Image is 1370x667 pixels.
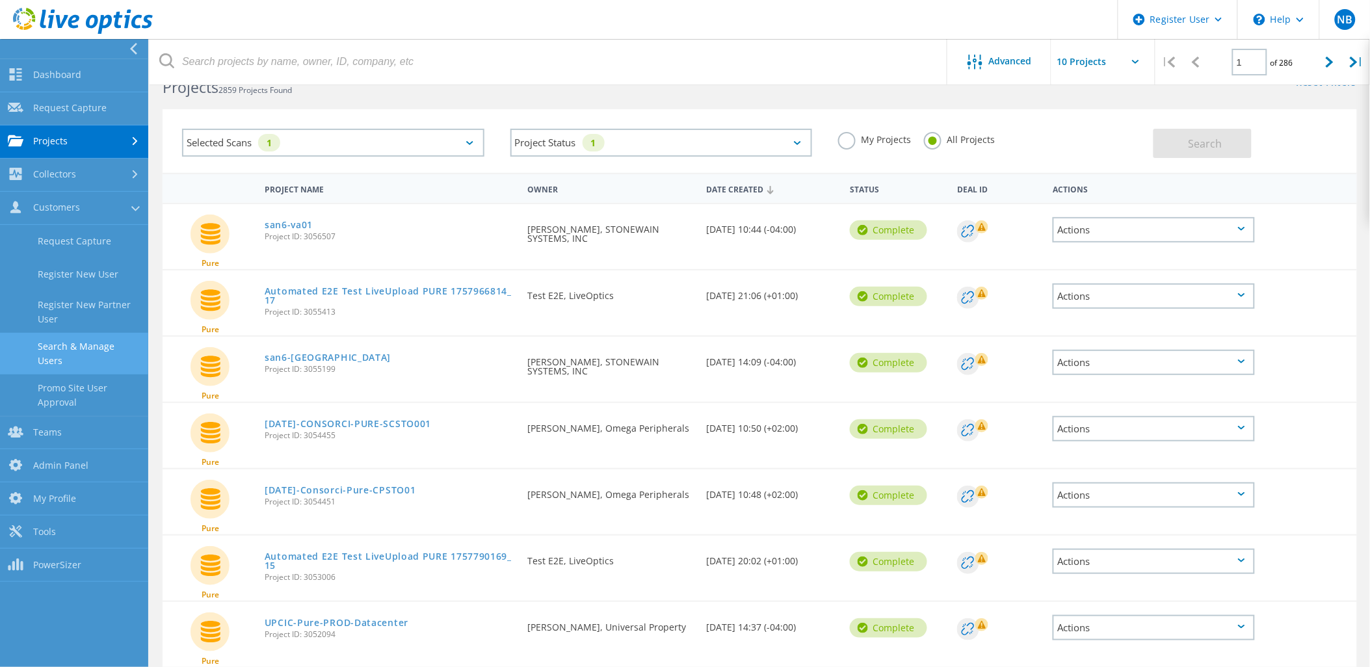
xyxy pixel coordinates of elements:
[258,134,280,151] div: 1
[258,176,521,200] div: Project Name
[265,287,514,305] a: Automated E2E Test LiveUpload PURE 1757966814_17
[1046,176,1261,200] div: Actions
[700,469,843,512] div: [DATE] 10:48 (+02:00)
[700,204,843,247] div: [DATE] 10:44 (-04:00)
[700,270,843,313] div: [DATE] 21:06 (+01:00)
[265,618,408,627] a: UPCIC-Pure-PROD-Datacenter
[850,486,927,505] div: Complete
[265,419,431,428] a: [DATE]-CONSORCI-PURE-SCSTO001
[182,129,484,157] div: Selected Scans
[521,337,700,389] div: [PERSON_NAME], STONEWAIN SYSTEMS, INC
[265,233,514,241] span: Project ID: 3056507
[202,458,219,466] span: Pure
[700,176,843,201] div: Date Created
[521,270,700,313] div: Test E2E, LiveOptics
[265,353,391,362] a: san6-[GEOGRAPHIC_DATA]
[265,365,514,373] span: Project ID: 3055199
[202,525,219,532] span: Pure
[850,419,927,439] div: Complete
[510,129,813,157] div: Project Status
[202,326,219,333] span: Pure
[850,552,927,571] div: Complete
[521,536,700,579] div: Test E2E, LiveOptics
[924,132,995,144] label: All Projects
[265,486,416,495] a: [DATE]-Consorci-Pure-CPSTO01
[700,536,843,579] div: [DATE] 20:02 (+01:00)
[521,176,700,200] div: Owner
[265,220,313,229] a: san6-va01
[1337,14,1352,25] span: NB
[202,392,219,400] span: Pure
[843,176,951,200] div: Status
[1271,57,1293,68] span: of 286
[1053,615,1255,640] div: Actions
[202,259,219,267] span: Pure
[265,552,514,570] a: Automated E2E Test LiveUpload PURE 1757790169_15
[1053,283,1255,309] div: Actions
[265,573,514,581] span: Project ID: 3053006
[521,469,700,512] div: [PERSON_NAME], Omega Peripherals
[1053,416,1255,441] div: Actions
[850,353,927,373] div: Complete
[1053,217,1255,242] div: Actions
[583,134,605,151] div: 1
[1053,549,1255,574] div: Actions
[1053,482,1255,508] div: Actions
[521,403,700,446] div: [PERSON_NAME], Omega Peripherals
[951,176,1046,200] div: Deal Id
[202,591,219,599] span: Pure
[989,57,1032,66] span: Advanced
[13,27,153,36] a: Live Optics Dashboard
[265,631,514,638] span: Project ID: 3052094
[1153,129,1252,158] button: Search
[521,204,700,256] div: [PERSON_NAME], STONEWAIN SYSTEMS, INC
[150,39,948,85] input: Search projects by name, owner, ID, company, etc
[850,618,927,638] div: Complete
[265,432,514,439] span: Project ID: 3054455
[838,132,911,144] label: My Projects
[218,85,292,96] span: 2859 Projects Found
[265,308,514,316] span: Project ID: 3055413
[700,337,843,380] div: [DATE] 14:09 (-04:00)
[265,498,514,506] span: Project ID: 3054451
[850,287,927,306] div: Complete
[1254,14,1265,25] svg: \n
[850,220,927,240] div: Complete
[700,602,843,645] div: [DATE] 14:37 (-04:00)
[1189,137,1222,151] span: Search
[521,602,700,645] div: [PERSON_NAME], Universal Property
[202,657,219,665] span: Pure
[1343,39,1370,85] div: |
[1053,350,1255,375] div: Actions
[700,403,843,446] div: [DATE] 10:50 (+02:00)
[1155,39,1182,85] div: |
